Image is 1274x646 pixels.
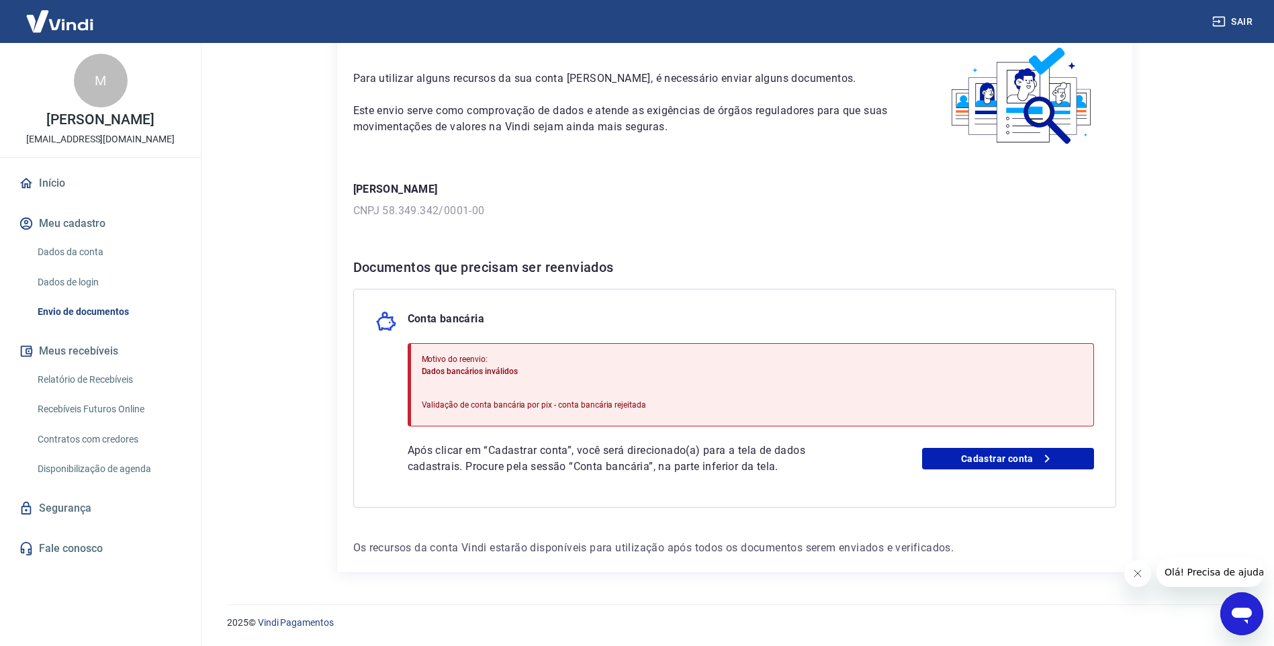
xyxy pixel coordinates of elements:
[422,353,647,365] p: Motivo do reenvio:
[353,103,897,135] p: Este envio serve como comprovação de dados e atende as exigências de órgãos reguladores para que ...
[408,443,854,475] p: Após clicar em “Cadastrar conta”, você será direcionado(a) para a tela de dados cadastrais. Procu...
[46,113,154,127] p: [PERSON_NAME]
[353,257,1116,278] h6: Documentos que precisam ser reenviados
[1220,592,1263,635] iframe: Botão para abrir a janela de mensagens
[32,298,185,326] a: Envio de documentos
[227,616,1242,630] p: 2025 ©
[422,367,518,376] span: Dados bancários inválidos
[32,396,185,423] a: Recebíveis Futuros Online
[16,494,185,523] a: Segurança
[32,238,185,266] a: Dados da conta
[16,1,103,42] img: Vindi
[375,311,397,332] img: money_pork.0c50a358b6dafb15dddc3eea48f23780.svg
[1156,557,1263,587] iframe: Mensagem da empresa
[922,448,1094,469] a: Cadastrar conta
[408,311,485,332] p: Conta bancária
[353,181,1116,197] p: [PERSON_NAME]
[1124,560,1151,587] iframe: Fechar mensagem
[353,203,1116,219] p: CNPJ 58.349.342/0001-00
[74,54,128,107] div: M
[1210,9,1258,34] button: Sair
[16,169,185,198] a: Início
[32,366,185,394] a: Relatório de Recebíveis
[32,455,185,483] a: Disponibilização de agenda
[8,9,113,20] span: Olá! Precisa de ajuda?
[422,399,647,411] p: Validação de conta bancária por pix - conta bancária rejeitada
[929,44,1116,149] img: waiting_documents.41d9841a9773e5fdf392cede4d13b617.svg
[26,132,175,146] p: [EMAIL_ADDRESS][DOMAIN_NAME]
[32,426,185,453] a: Contratos com credores
[353,540,1116,556] p: Os recursos da conta Vindi estarão disponíveis para utilização após todos os documentos serem env...
[353,71,897,87] p: Para utilizar alguns recursos da sua conta [PERSON_NAME], é necessário enviar alguns documentos.
[16,336,185,366] button: Meus recebíveis
[32,269,185,296] a: Dados de login
[16,534,185,563] a: Fale conosco
[258,617,334,628] a: Vindi Pagamentos
[16,209,185,238] button: Meu cadastro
